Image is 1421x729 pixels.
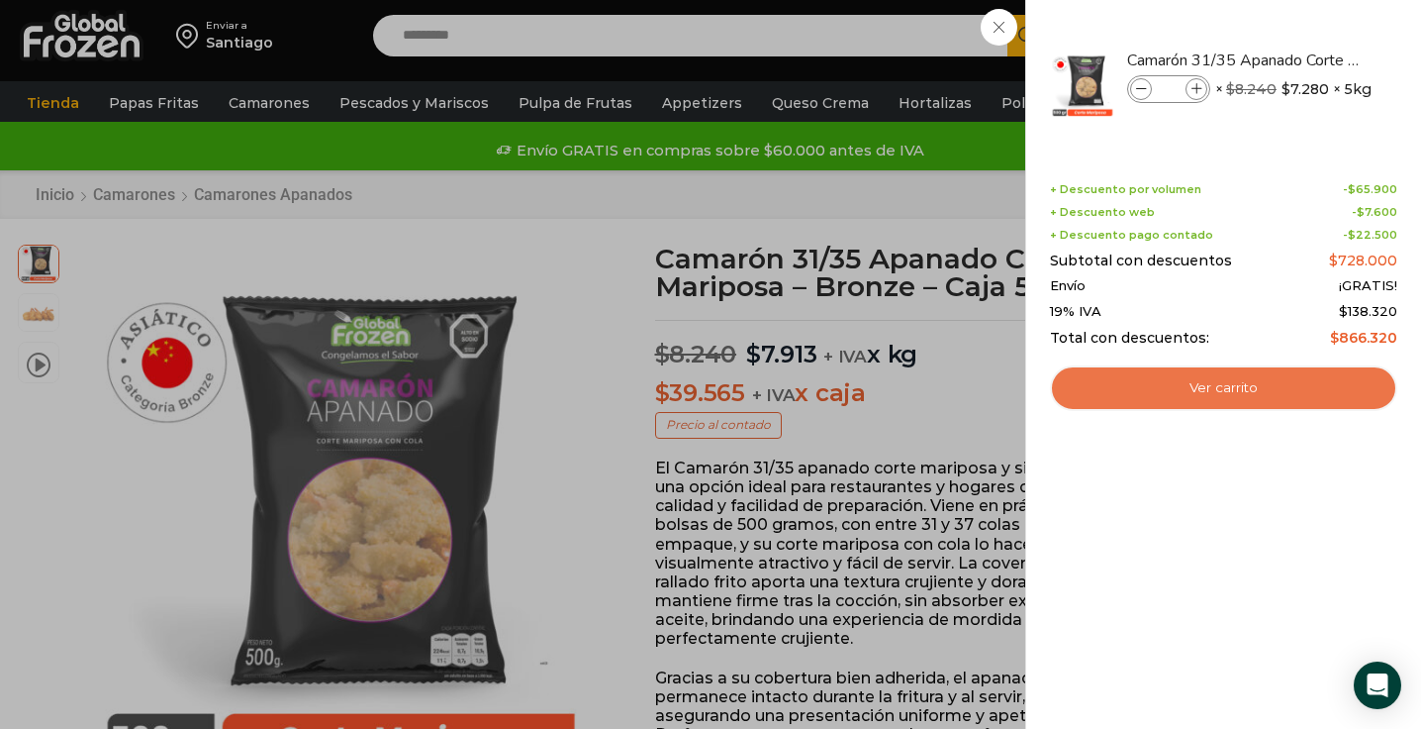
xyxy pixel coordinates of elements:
[1329,252,1397,269] bdi: 728.000
[1215,75,1372,103] span: × × 5kg
[1050,365,1397,411] a: Ver carrito
[1339,303,1348,319] span: $
[1339,303,1397,319] span: 138.320
[1281,79,1329,99] bdi: 7.280
[1050,206,1155,219] span: + Descuento web
[1348,182,1397,196] bdi: 65.900
[1330,329,1397,347] bdi: 866.320
[1339,278,1397,294] span: ¡GRATIS!
[1050,330,1209,347] span: Total con descuentos:
[1343,183,1397,196] span: -
[1348,182,1356,196] span: $
[1348,228,1397,242] bdi: 22.500
[1329,252,1338,269] span: $
[1127,50,1363,71] a: Camarón 31/35 Apanado Corte Mariposa - Bronze - Caja 5 kg
[1348,228,1356,242] span: $
[1357,205,1397,219] bdi: 7.600
[1050,278,1086,294] span: Envío
[1050,183,1201,196] span: + Descuento por volumen
[1050,253,1232,269] span: Subtotal con descuentos
[1154,78,1184,100] input: Product quantity
[1357,205,1365,219] span: $
[1330,329,1339,347] span: $
[1050,304,1101,320] span: 19% IVA
[1354,662,1401,709] div: Open Intercom Messenger
[1281,79,1290,99] span: $
[1352,206,1397,219] span: -
[1226,80,1277,98] bdi: 8.240
[1050,229,1213,242] span: + Descuento pago contado
[1226,80,1235,98] span: $
[1343,229,1397,242] span: -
